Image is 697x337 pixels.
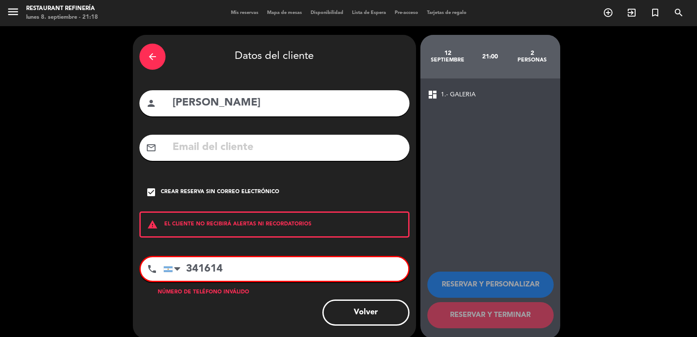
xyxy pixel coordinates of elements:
[26,13,98,22] div: lunes 8. septiembre - 21:18
[164,258,184,280] div: Argentina: +54
[427,272,554,298] button: RESERVAR Y PERSONALIZAR
[306,10,348,15] span: Disponibilidad
[427,89,438,100] span: dashboard
[146,98,156,109] i: person
[427,302,554,328] button: RESERVAR Y TERMINAR
[603,7,613,18] i: add_circle_outline
[511,50,553,57] div: 2
[390,10,423,15] span: Pre-acceso
[147,264,157,274] i: phone
[139,288,409,297] div: Número de teléfono inválido
[423,10,471,15] span: Tarjetas de regalo
[348,10,390,15] span: Lista de Espera
[322,300,409,326] button: Volver
[146,143,156,153] i: mail_outline
[26,4,98,13] div: Restaurant Refinería
[141,219,164,230] i: warning
[263,10,306,15] span: Mapa de mesas
[626,7,637,18] i: exit_to_app
[7,5,20,21] button: menu
[163,257,408,281] input: Número de teléfono...
[7,5,20,18] i: menu
[650,7,660,18] i: turned_in_not
[161,188,279,197] div: Crear reserva sin correo electrónico
[227,10,263,15] span: Mis reservas
[146,187,156,197] i: check_box
[427,57,469,64] div: septiembre
[172,139,403,157] input: Email del cliente
[673,7,684,18] i: search
[147,51,158,62] i: arrow_back
[441,90,476,100] span: 1.- GALERIA
[139,211,409,238] div: EL CLIENTE NO RECIBIRÁ ALERTAS NI RECORDATORIOS
[511,57,553,64] div: personas
[139,41,409,72] div: Datos del cliente
[469,41,511,72] div: 21:00
[427,50,469,57] div: 12
[172,94,403,112] input: Nombre del cliente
